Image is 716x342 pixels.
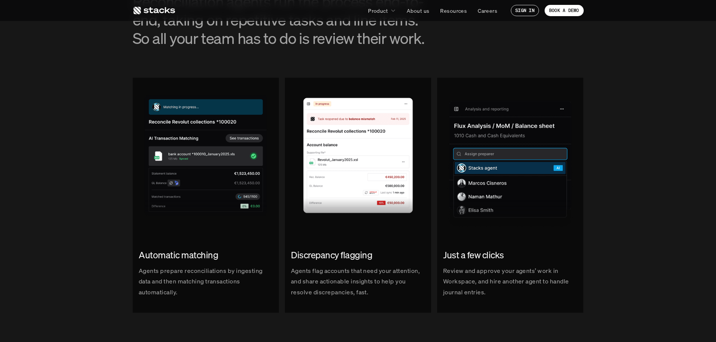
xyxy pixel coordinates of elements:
p: About us [407,7,429,15]
a: SIGN IN [511,5,539,16]
h2: Discrepancy flagging [291,249,425,262]
p: Resources [440,7,467,15]
a: Careers [473,4,502,17]
p: Review and approve your agents’ work in Workspace, and hire another agent to handle journal entries. [443,265,577,297]
p: Agents flag accounts that need your attention, and share actionable insights to help you resolve ... [291,265,425,297]
p: Careers [478,7,497,15]
p: Agents prepare reconciliations by ingesting data and then matching transactions automatically. [139,265,273,297]
h2: Automatic matching [139,249,273,262]
p: SIGN IN [515,8,534,13]
a: Resources [436,4,471,17]
a: Privacy Policy [89,143,122,148]
a: BOOK A DEMO [545,5,584,16]
p: BOOK A DEMO [549,8,579,13]
p: Product [368,7,388,15]
a: About us [402,4,434,17]
h2: Just a few clicks [443,249,577,262]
